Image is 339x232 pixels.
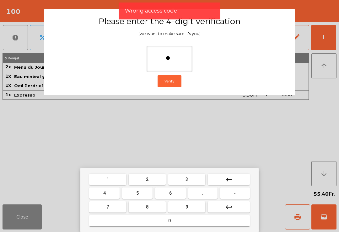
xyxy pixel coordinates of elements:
[225,176,233,183] mat-icon: keyboard_backspace
[146,204,148,209] span: 8
[125,7,177,15] span: Wrong access code
[106,204,109,209] span: 7
[146,177,148,182] span: 2
[106,177,109,182] span: 1
[186,177,188,182] span: 3
[138,31,201,36] span: (we want to make sure it's you)
[234,191,236,196] span: -
[56,16,283,26] h3: Please enter the 4-digit verification
[225,203,233,211] mat-icon: keyboard_return
[186,204,188,209] span: 9
[158,75,181,87] button: Verify
[103,191,106,196] span: 4
[169,191,172,196] span: 6
[168,218,171,223] span: 0
[202,191,203,196] span: .
[136,191,139,196] span: 5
